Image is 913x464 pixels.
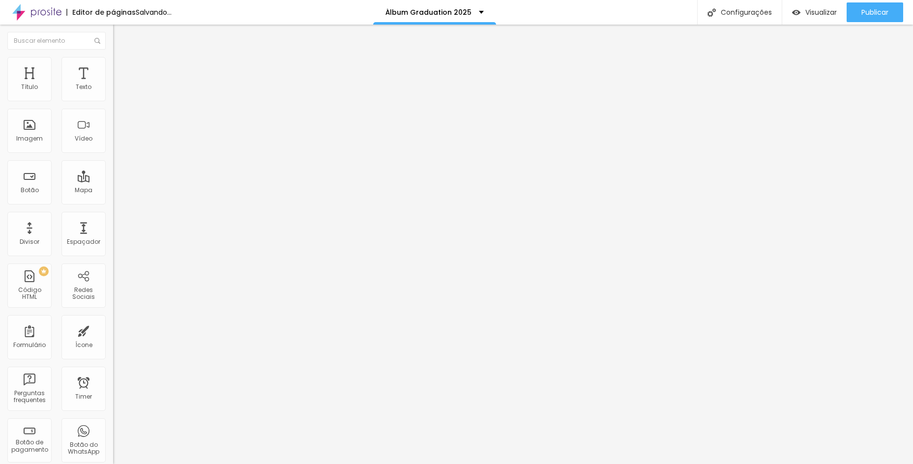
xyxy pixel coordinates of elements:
[847,2,903,22] button: Publicar
[21,187,39,194] div: Botão
[21,84,38,90] div: Título
[10,287,49,301] div: Código HTML
[66,9,136,16] div: Editor de páginas
[16,135,43,142] div: Imagem
[136,9,172,16] div: Salvando...
[10,390,49,404] div: Perguntas frequentes
[707,8,716,17] img: Icone
[64,441,103,456] div: Botão do WhatsApp
[13,342,46,348] div: Formulário
[385,9,471,16] p: Álbum Graduation 2025
[782,2,847,22] button: Visualizar
[861,8,888,16] span: Publicar
[67,238,100,245] div: Espaçador
[113,25,913,464] iframe: Editor
[94,38,100,44] img: Icone
[64,287,103,301] div: Redes Sociais
[75,342,92,348] div: Ícone
[75,393,92,400] div: Timer
[75,187,92,194] div: Mapa
[792,8,800,17] img: view-1.svg
[76,84,91,90] div: Texto
[805,8,837,16] span: Visualizar
[20,238,39,245] div: Divisor
[7,32,106,50] input: Buscar elemento
[75,135,92,142] div: Vídeo
[10,439,49,453] div: Botão de pagamento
